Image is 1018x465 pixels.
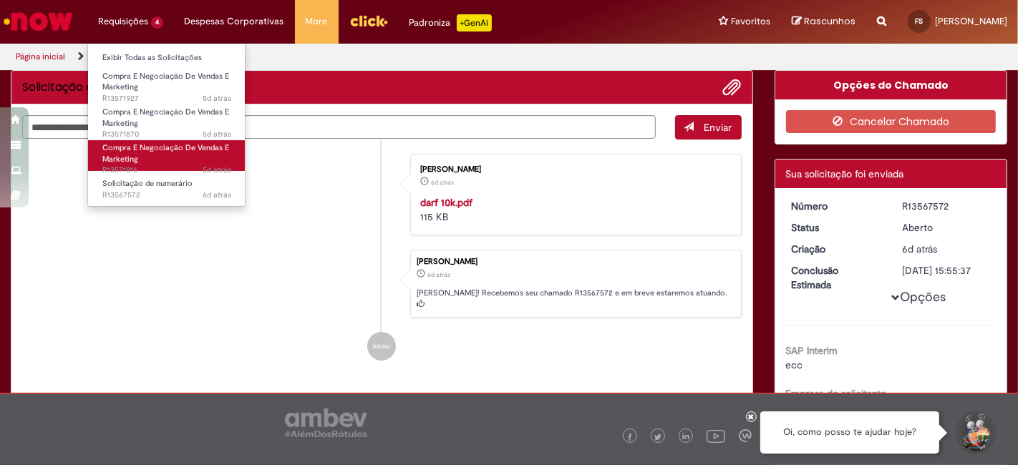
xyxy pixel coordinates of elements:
img: ServiceNow [1,7,75,36]
div: [PERSON_NAME] [420,165,726,174]
span: 5d atrás [203,129,231,139]
img: logo_footer_workplace.png [739,429,752,442]
time: 25/09/2025 15:55:33 [427,270,450,279]
b: SAP Interim [786,344,838,357]
time: 25/09/2025 15:55:29 [431,178,454,187]
ul: Requisições [87,43,246,207]
span: R13571927 [102,93,231,104]
span: Rascunhos [804,14,855,28]
span: 6d atrás [902,243,937,255]
b: Empresa do solicitante [786,387,887,400]
div: 115 KB [420,195,726,224]
div: 25/09/2025 15:55:33 [902,242,991,256]
p: [PERSON_NAME]! Recebemos seu chamado R13567572 e em breve estaremos atuando. [417,288,733,310]
span: 6d atrás [427,270,450,279]
span: FS [916,16,924,26]
span: 4 [151,16,163,29]
span: Compra E Negociação De Vendas E Marketing [102,71,229,93]
span: ecc [786,358,803,371]
a: Aberto R13567572 : Solicitação de numerário [88,176,246,202]
time: 26/09/2025 17:08:56 [203,93,231,104]
span: Despesas Corporativas [185,14,284,29]
span: R13567572 [102,190,231,201]
a: Página inicial [16,51,65,62]
dt: Número [781,199,891,213]
span: R13571870 [102,129,231,140]
div: Oi, como posso te ajudar hoje? [760,411,939,454]
img: logo_footer_ambev_rotulo_gray.png [285,408,367,437]
a: Rascunhos [792,15,855,29]
span: More [306,14,328,29]
span: Compra E Negociação De Vendas E Marketing [102,107,229,129]
img: click_logo_yellow_360x200.png [349,10,388,31]
time: 25/09/2025 15:55:34 [203,190,231,200]
ul: Histórico de tíquete [22,139,742,376]
span: 5d atrás [203,93,231,104]
dt: Criação [781,242,891,256]
div: Padroniza [409,14,492,31]
span: [PERSON_NAME] [935,15,1007,27]
span: 5d atrás [203,165,231,175]
img: logo_footer_facebook.png [626,434,634,441]
span: 6d atrás [203,190,231,200]
img: logo_footer_twitter.png [654,434,661,441]
a: Exibir Todas as Solicitações [88,50,246,66]
ul: Trilhas de página [11,44,668,70]
dt: Conclusão Estimada [781,263,891,292]
span: Sua solicitação foi enviada [786,167,904,180]
div: R13567572 [902,199,991,213]
textarea: Digite sua mensagem aqui... [22,115,656,139]
button: Cancelar Chamado [786,110,997,133]
a: Aberto R13571870 : Compra E Negociação De Vendas E Marketing [88,104,246,135]
div: Aberto [902,220,991,235]
img: logo_footer_youtube.png [707,426,725,445]
span: R13571816 [102,165,231,176]
span: 6d atrás [431,178,454,187]
a: darf 10k.pdf [420,196,472,209]
span: Solicitação de numerário [102,178,193,189]
div: Opções do Chamado [775,71,1007,99]
span: Compra E Negociação De Vendas E Marketing [102,142,229,165]
h2: Solicitação de numerário Histórico de tíquete [22,81,162,94]
time: 26/09/2025 17:00:10 [203,129,231,139]
span: Favoritos [731,14,770,29]
img: logo_footer_linkedin.png [682,433,689,441]
a: Aberto R13571816 : Compra E Negociação De Vendas E Marketing [88,140,246,171]
p: +GenAi [457,14,492,31]
span: Requisições [98,14,148,29]
time: 25/09/2025 15:55:33 [902,243,937,255]
a: Aberto R13571927 : Compra E Negociação De Vendas E Marketing [88,69,246,99]
dt: Status [781,220,891,235]
button: Iniciar Conversa de Suporte [954,411,997,454]
div: [PERSON_NAME] [417,258,733,266]
button: Enviar [675,115,742,139]
li: Fernanda Nascimento Spinola [22,250,742,318]
button: Adicionar anexos [723,78,742,97]
span: Enviar [704,121,732,134]
div: [DATE] 15:55:37 [902,263,991,278]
